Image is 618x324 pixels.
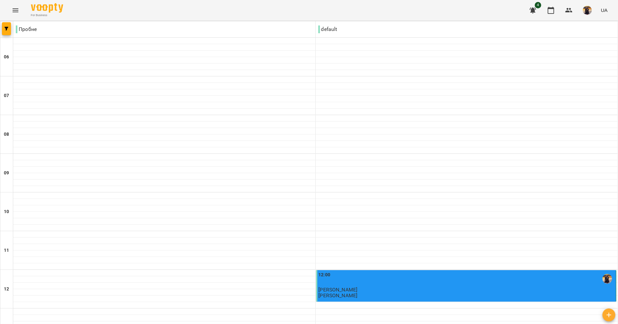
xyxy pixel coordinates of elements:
[16,25,37,33] p: Пробне
[4,92,9,99] h6: 07
[4,208,9,215] h6: 10
[318,25,337,33] p: default
[8,3,23,18] button: Menu
[583,6,592,15] img: d9e4fe055f4d09e87b22b86a2758fb91.jpg
[31,3,63,13] img: Voopty Logo
[31,13,63,17] span: For Business
[4,131,9,138] h6: 08
[4,286,9,293] h6: 12
[319,293,358,298] p: [PERSON_NAME]
[598,4,610,16] button: UA
[4,247,9,254] h6: 11
[319,287,358,293] span: [PERSON_NAME]
[603,309,615,321] button: Створити урок
[4,170,9,177] h6: 09
[535,2,541,8] span: 4
[4,54,9,61] h6: 06
[601,7,608,14] span: UA
[603,274,612,284] img: Доля Єлизавета Миколаївна
[319,271,331,279] label: 12:00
